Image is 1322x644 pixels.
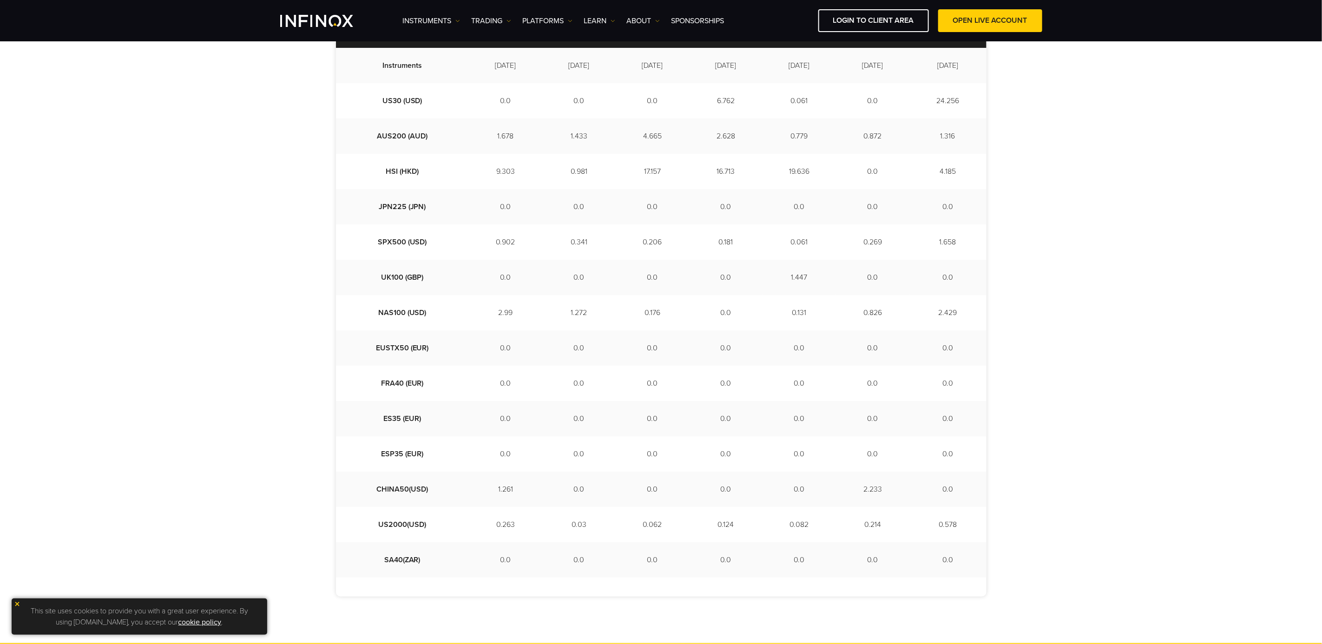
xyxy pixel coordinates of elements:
[469,118,542,154] td: 1.678
[616,295,689,330] td: 0.176
[909,507,987,542] td: 0.578
[763,48,836,83] td: [DATE]
[616,48,689,83] td: [DATE]
[689,224,763,260] td: 0.181
[336,330,469,366] td: EUSTX50 (EUR)
[542,330,616,366] td: 0.0
[616,154,689,189] td: 17.157
[836,154,909,189] td: 0.0
[542,436,616,472] td: 0.0
[909,48,987,83] td: [DATE]
[336,154,469,189] td: HSI (HKD)
[403,15,460,26] a: Instruments
[689,48,763,83] td: [DATE]
[469,507,542,542] td: 0.263
[763,436,836,472] td: 0.0
[763,472,836,507] td: 0.0
[909,401,987,436] td: 0.0
[523,15,572,26] a: PLATFORMS
[836,366,909,401] td: 0.0
[909,224,987,260] td: 1.658
[836,224,909,260] td: 0.269
[763,401,836,436] td: 0.0
[469,83,542,118] td: 0.0
[542,542,616,578] td: 0.0
[836,48,909,83] td: [DATE]
[336,401,469,436] td: ES35 (EUR)
[909,330,987,366] td: 0.0
[689,507,763,542] td: 0.124
[542,118,616,154] td: 1.433
[938,9,1042,32] a: OPEN LIVE ACCOUNT
[836,118,909,154] td: 0.872
[469,366,542,401] td: 0.0
[336,118,469,154] td: AUS200 (AUD)
[178,618,222,627] a: cookie policy
[469,295,542,330] td: 2.99
[542,366,616,401] td: 0.0
[836,542,909,578] td: 0.0
[836,330,909,366] td: 0.0
[689,401,763,436] td: 0.0
[542,401,616,436] td: 0.0
[671,15,724,26] a: SPONSORSHIPS
[616,507,689,542] td: 0.062
[336,260,469,295] td: UK100 (GBP)
[336,83,469,118] td: US30 (USD)
[14,601,20,607] img: yellow close icon
[542,154,616,189] td: 0.981
[542,83,616,118] td: 0.0
[627,15,660,26] a: ABOUT
[689,436,763,472] td: 0.0
[616,118,689,154] td: 4.665
[542,189,616,224] td: 0.0
[689,295,763,330] td: 0.0
[909,366,987,401] td: 0.0
[616,401,689,436] td: 0.0
[909,154,987,189] td: 4.185
[909,436,987,472] td: 0.0
[542,472,616,507] td: 0.0
[616,436,689,472] td: 0.0
[472,15,511,26] a: TRADING
[836,436,909,472] td: 0.0
[542,295,616,330] td: 1.272
[336,366,469,401] td: FRA40 (EUR)
[763,83,836,118] td: 0.061
[763,260,836,295] td: 1.447
[469,401,542,436] td: 0.0
[469,542,542,578] td: 0.0
[336,472,469,507] td: CHINA50(USD)
[836,295,909,330] td: 0.826
[616,83,689,118] td: 0.0
[542,260,616,295] td: 0.0
[763,189,836,224] td: 0.0
[763,366,836,401] td: 0.0
[336,542,469,578] td: SA40(ZAR)
[909,542,987,578] td: 0.0
[763,118,836,154] td: 0.779
[689,472,763,507] td: 0.0
[909,295,987,330] td: 2.429
[909,118,987,154] td: 1.316
[469,472,542,507] td: 1.261
[616,542,689,578] td: 0.0
[763,507,836,542] td: 0.082
[689,260,763,295] td: 0.0
[616,330,689,366] td: 0.0
[469,224,542,260] td: 0.902
[763,542,836,578] td: 0.0
[689,83,763,118] td: 6.762
[689,118,763,154] td: 2.628
[542,48,616,83] td: [DATE]
[689,366,763,401] td: 0.0
[616,260,689,295] td: 0.0
[836,472,909,507] td: 2.233
[336,224,469,260] td: SPX500 (USD)
[336,507,469,542] td: US2000(USD)
[909,83,987,118] td: 24.256
[336,189,469,224] td: JPN225 (JPN)
[542,507,616,542] td: 0.03
[909,189,987,224] td: 0.0
[689,154,763,189] td: 16.713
